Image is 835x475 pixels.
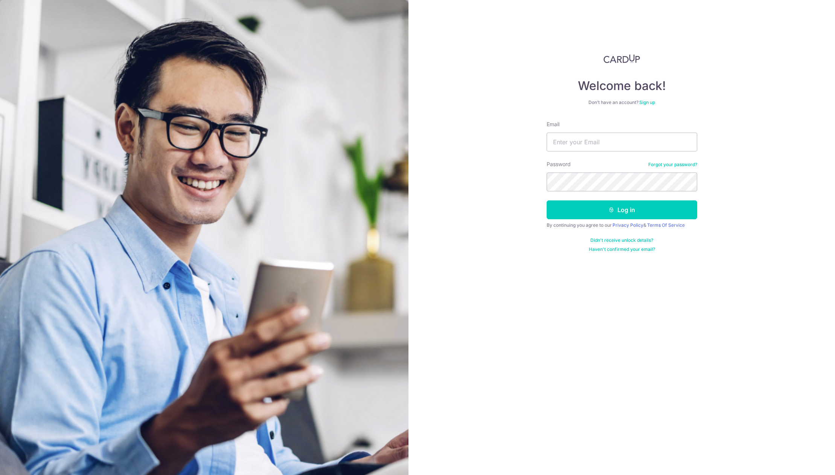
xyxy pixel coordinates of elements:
a: Privacy Policy [613,222,643,228]
div: By continuing you agree to our & [547,222,697,228]
a: Sign up [639,99,655,105]
button: Log in [547,200,697,219]
a: Terms Of Service [647,222,685,228]
img: CardUp Logo [603,54,640,63]
h4: Welcome back! [547,78,697,93]
a: Haven't confirmed your email? [589,246,655,252]
input: Enter your Email [547,133,697,151]
a: Didn't receive unlock details? [590,237,653,243]
a: Forgot your password? [648,162,697,168]
div: Don’t have an account? [547,99,697,105]
label: Password [547,160,571,168]
label: Email [547,121,559,128]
